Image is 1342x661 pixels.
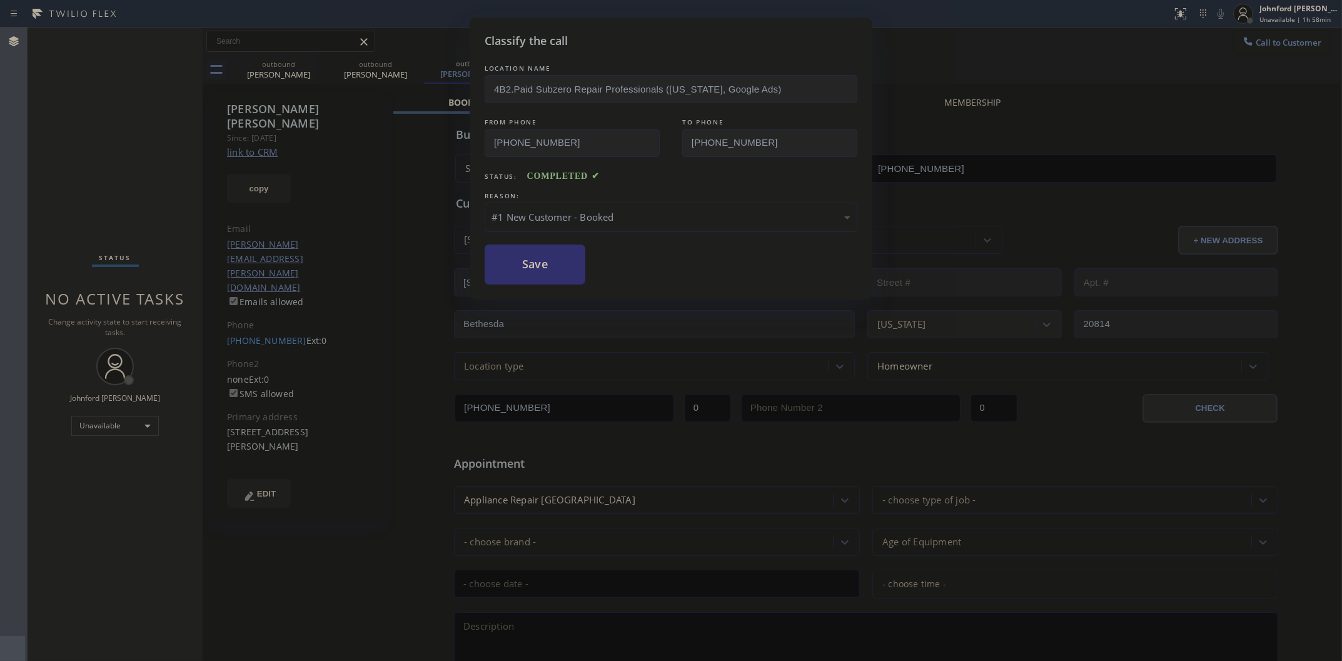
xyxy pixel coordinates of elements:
div: FROM PHONE [485,116,660,129]
div: TO PHONE [682,116,857,129]
h5: Classify the call [485,33,568,49]
div: LOCATION NAME [485,62,857,75]
span: COMPLETED [527,171,600,181]
input: To phone [682,129,857,157]
span: Status: [485,172,517,181]
button: Save [485,245,585,285]
input: From phone [485,129,660,157]
div: #1 New Customer - Booked [492,210,850,225]
div: REASON: [485,189,857,203]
